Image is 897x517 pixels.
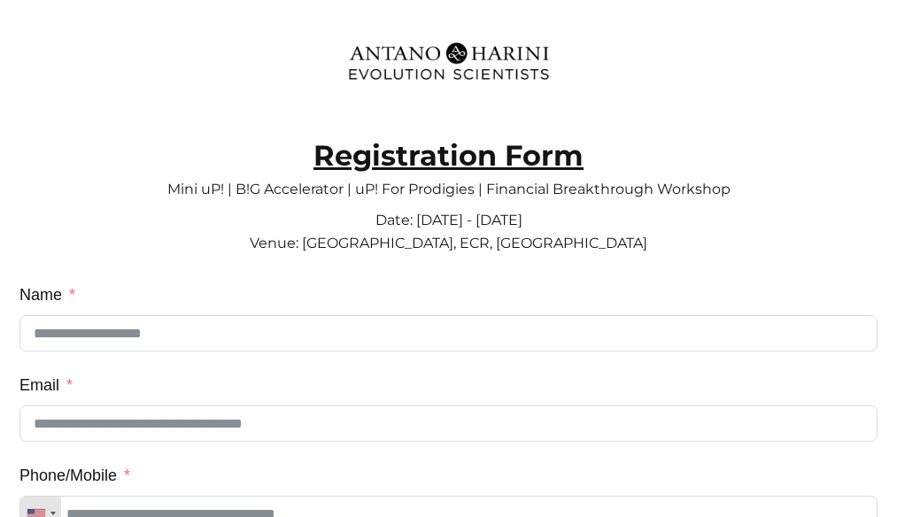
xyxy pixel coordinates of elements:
label: Phone/Mobile [19,459,130,491]
label: Name [19,279,75,311]
label: Email [19,369,73,401]
img: Evolution-Scientist (2) [339,31,559,91]
input: Email [19,405,878,442]
p: Mini uP! | B!G Accelerator | uP! For Prodigies | Financial Breakthrough Workshop [19,167,878,194]
strong: Registration Form [313,138,584,173]
span: Date: [DATE] - [DATE] Venue: [GEOGRAPHIC_DATA], ECR, [GEOGRAPHIC_DATA] [250,212,647,251]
